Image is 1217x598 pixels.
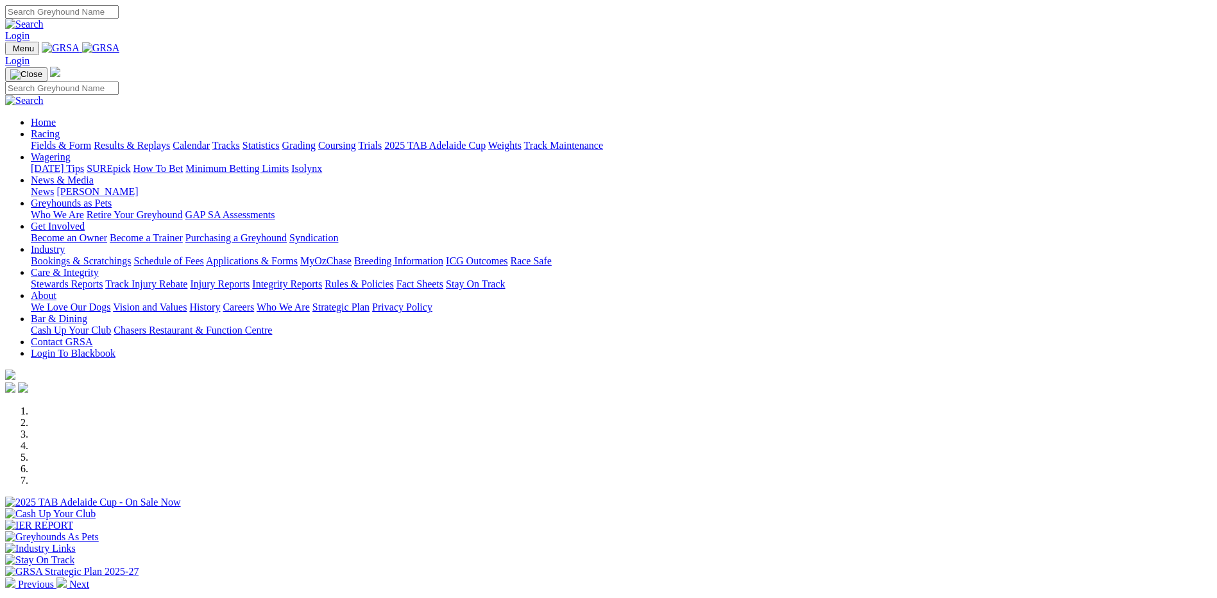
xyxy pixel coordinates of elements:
[5,579,56,590] a: Previous
[18,579,54,590] span: Previous
[5,531,99,543] img: Greyhounds As Pets
[5,67,47,81] button: Toggle navigation
[31,232,107,243] a: Become an Owner
[243,140,280,151] a: Statistics
[312,302,370,312] a: Strategic Plan
[5,508,96,520] img: Cash Up Your Club
[5,497,181,508] img: 2025 TAB Adelaide Cup - On Sale Now
[31,175,94,185] a: News & Media
[5,520,73,531] img: IER REPORT
[31,325,1212,336] div: Bar & Dining
[446,255,507,266] a: ICG Outcomes
[31,302,110,312] a: We Love Our Dogs
[5,81,119,95] input: Search
[358,140,382,151] a: Trials
[56,579,89,590] a: Next
[31,186,1212,198] div: News & Media
[69,579,89,590] span: Next
[5,55,30,66] a: Login
[5,42,39,55] button: Toggle navigation
[524,140,603,151] a: Track Maintenance
[133,163,183,174] a: How To Bet
[282,140,316,151] a: Grading
[31,163,84,174] a: [DATE] Tips
[31,163,1212,175] div: Wagering
[291,163,322,174] a: Isolynx
[31,232,1212,244] div: Get Involved
[31,209,84,220] a: Who We Are
[488,140,522,151] a: Weights
[133,255,203,266] a: Schedule of Fees
[31,278,103,289] a: Stewards Reports
[31,140,1212,151] div: Racing
[206,255,298,266] a: Applications & Forms
[10,69,42,80] img: Close
[31,140,91,151] a: Fields & Form
[212,140,240,151] a: Tracks
[190,278,250,289] a: Injury Reports
[185,163,289,174] a: Minimum Betting Limits
[31,255,131,266] a: Bookings & Scratchings
[31,198,112,209] a: Greyhounds as Pets
[189,302,220,312] a: History
[354,255,443,266] a: Breeding Information
[5,566,139,577] img: GRSA Strategic Plan 2025-27
[13,44,34,53] span: Menu
[396,278,443,289] a: Fact Sheets
[300,255,352,266] a: MyOzChase
[56,577,67,588] img: chevron-right-pager-white.svg
[5,370,15,380] img: logo-grsa-white.png
[31,151,71,162] a: Wagering
[87,163,130,174] a: SUREpick
[185,232,287,243] a: Purchasing a Greyhound
[31,267,99,278] a: Care & Integrity
[42,42,80,54] img: GRSA
[5,382,15,393] img: facebook.svg
[105,278,187,289] a: Track Injury Rebate
[510,255,551,266] a: Race Safe
[18,382,28,393] img: twitter.svg
[110,232,183,243] a: Become a Trainer
[94,140,170,151] a: Results & Replays
[318,140,356,151] a: Coursing
[31,336,92,347] a: Contact GRSA
[31,209,1212,221] div: Greyhounds as Pets
[31,302,1212,313] div: About
[31,313,87,324] a: Bar & Dining
[5,95,44,107] img: Search
[31,290,56,301] a: About
[257,302,310,312] a: Who We Are
[173,140,210,151] a: Calendar
[31,348,115,359] a: Login To Blackbook
[446,278,505,289] a: Stay On Track
[31,128,60,139] a: Racing
[31,325,111,336] a: Cash Up Your Club
[185,209,275,220] a: GAP SA Assessments
[372,302,432,312] a: Privacy Policy
[5,19,44,30] img: Search
[87,209,183,220] a: Retire Your Greyhound
[31,255,1212,267] div: Industry
[223,302,254,312] a: Careers
[289,232,338,243] a: Syndication
[31,221,85,232] a: Get Involved
[252,278,322,289] a: Integrity Reports
[5,577,15,588] img: chevron-left-pager-white.svg
[31,278,1212,290] div: Care & Integrity
[31,186,54,197] a: News
[114,325,272,336] a: Chasers Restaurant & Function Centre
[5,543,76,554] img: Industry Links
[31,244,65,255] a: Industry
[5,5,119,19] input: Search
[50,67,60,77] img: logo-grsa-white.png
[56,186,138,197] a: [PERSON_NAME]
[31,117,56,128] a: Home
[5,30,30,41] a: Login
[82,42,120,54] img: GRSA
[113,302,187,312] a: Vision and Values
[384,140,486,151] a: 2025 TAB Adelaide Cup
[325,278,394,289] a: Rules & Policies
[5,554,74,566] img: Stay On Track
